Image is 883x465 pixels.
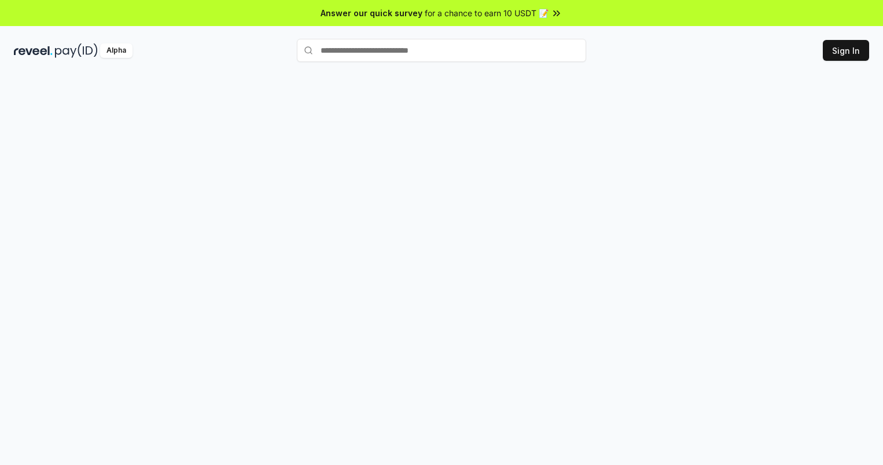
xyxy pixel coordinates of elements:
img: pay_id [55,43,98,58]
img: reveel_dark [14,43,53,58]
span: Answer our quick survey [321,7,422,19]
div: Alpha [100,43,133,58]
button: Sign In [823,40,869,61]
span: for a chance to earn 10 USDT 📝 [425,7,549,19]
